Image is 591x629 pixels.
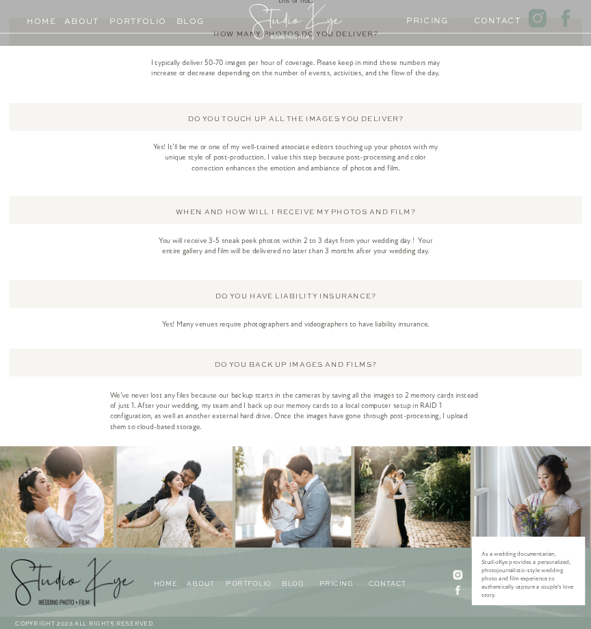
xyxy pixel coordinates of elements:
[226,578,271,587] a: Portfolio
[282,578,319,587] a: blog
[154,578,192,587] a: Home
[109,14,155,23] a: Portfolio
[369,578,406,587] a: Contact
[127,112,464,122] h3: Do you touch up all the images you deliver?
[319,578,357,587] a: pricing
[127,28,464,38] h3: How many photos do you deliver?
[187,578,221,587] a: About
[150,142,440,184] p: Yes! It’ll be me or one of my well-trained associate editors touching up your photos with my uniq...
[474,13,512,23] a: Contact
[406,13,444,23] a: PRICING
[127,205,464,215] h3: When and how will I receive my photos and film?
[110,391,482,428] h2: We’ve never lost any files because our backup starts in the cameras by saving all the images to 2...
[64,14,98,23] a: About
[15,619,205,628] h3: Copyright 2023 All Rights reserved
[168,14,213,23] a: Blog
[127,290,464,299] h3: Do you have liability insurance?
[23,14,60,23] a: Home
[150,58,440,89] p: I typically deliver 50-70 images per hour of coverage. Please keep in mind these numbers may incr...
[482,550,575,592] p: As a wedding documentarian, StudioKye provides a personalized, photojournalistic-style wedding ph...
[150,236,440,278] p: You will receive 3-5 sneak peek photos within 2 to 3 days from your wedding day ! Your entire gal...
[150,320,440,344] p: Yes! Many venues require photographers and videographers to have liability insurance.
[127,359,464,368] h3: Do you back up images and films?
